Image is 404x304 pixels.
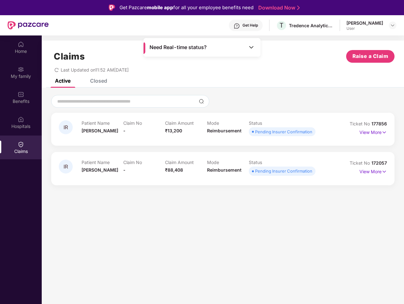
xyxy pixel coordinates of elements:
[61,67,129,73] span: Last Updated on 11:52 AM[DATE]
[359,167,387,175] p: View More
[382,129,387,136] img: svg+xml;base64,PHN2ZyB4bWxucz0iaHR0cDovL3d3dy53My5vcmcvMjAwMC9zdmciIHdpZHRoPSIxNyIgaGVpZ2h0PSIxNy...
[123,160,165,165] p: Claim No
[82,128,118,133] span: [PERSON_NAME]
[90,78,107,84] div: Closed
[350,160,371,166] span: Ticket No
[258,4,298,11] a: Download Now
[165,160,207,165] p: Claim Amount
[390,23,395,28] img: svg+xml;base64,PHN2ZyBpZD0iRHJvcGRvd24tMzJ4MzIiIHhtbG5zPSJodHRwOi8vd3d3LnczLm9yZy8yMDAwL3N2ZyIgd2...
[18,91,24,98] img: svg+xml;base64,PHN2ZyBpZD0iQmVuZWZpdHMiIHhtbG5zPSJodHRwOi8vd3d3LnczLm9yZy8yMDAwL3N2ZyIgd2lkdGg9Ij...
[297,4,300,11] img: Stroke
[242,23,258,28] div: Get Help
[8,21,49,29] img: New Pazcare Logo
[199,99,204,104] img: svg+xml;base64,PHN2ZyBpZD0iU2VhcmNoLTMyeDMyIiB4bWxucz0iaHR0cDovL3d3dy53My5vcmcvMjAwMC9zdmciIHdpZH...
[123,167,125,173] span: -
[18,66,24,73] img: svg+xml;base64,PHN2ZyB3aWR0aD0iMjAiIGhlaWdodD0iMjAiIHZpZXdCb3g9IjAgMCAyMCAyMCIgZmlsbD0ibm9uZSIgeG...
[123,128,125,133] span: -
[54,67,59,73] span: redo
[150,44,207,51] span: Need Real-time status?
[82,167,118,173] span: [PERSON_NAME]
[119,4,254,11] div: Get Pazcare for all your employee benefits need
[255,168,312,174] div: Pending Insurer Confirmation
[207,160,249,165] p: Mode
[359,127,387,136] p: View More
[207,128,242,133] span: Reimbursement
[54,51,85,62] h1: Claims
[248,44,254,50] img: Toggle Icon
[255,129,312,135] div: Pending Insurer Confirmation
[82,120,123,126] p: Patient Name
[18,141,24,148] img: svg+xml;base64,PHN2ZyBpZD0iQ2xhaW0iIHhtbG5zPSJodHRwOi8vd3d3LnczLm9yZy8yMDAwL3N2ZyIgd2lkdGg9IjIwIi...
[55,78,70,84] div: Active
[109,4,115,11] img: Logo
[147,4,173,10] strong: mobile app
[165,120,207,126] p: Claim Amount
[346,20,383,26] div: [PERSON_NAME]
[234,23,240,29] img: svg+xml;base64,PHN2ZyBpZD0iSGVscC0zMngzMiIgeG1sbnM9Imh0dHA6Ly93d3cudzMub3JnLzIwMDAvc3ZnIiB3aWR0aD...
[18,41,24,47] img: svg+xml;base64,PHN2ZyBpZD0iSG9tZSIgeG1sbnM9Imh0dHA6Ly93d3cudzMub3JnLzIwMDAvc3ZnIiB3aWR0aD0iMjAiIG...
[350,121,371,126] span: Ticket No
[64,164,68,169] span: IR
[249,120,291,126] p: Status
[249,160,291,165] p: Status
[382,168,387,175] img: svg+xml;base64,PHN2ZyB4bWxucz0iaHR0cDovL3d3dy53My5vcmcvMjAwMC9zdmciIHdpZHRoPSIxNyIgaGVpZ2h0PSIxNy...
[289,22,333,28] div: Tredence Analytics Solutions Private Limited
[279,22,284,29] span: T
[165,167,183,173] span: ₹88,408
[352,52,389,60] span: Raise a Claim
[82,160,123,165] p: Patient Name
[207,167,242,173] span: Reimbursement
[371,160,387,166] span: 172057
[346,26,383,31] div: User
[18,116,24,123] img: svg+xml;base64,PHN2ZyBpZD0iSG9zcGl0YWxzIiB4bWxucz0iaHR0cDovL3d3dy53My5vcmcvMjAwMC9zdmciIHdpZHRoPS...
[165,128,182,133] span: ₹13,200
[207,120,249,126] p: Mode
[123,120,165,126] p: Claim No
[346,50,395,63] button: Raise a Claim
[64,125,68,130] span: IR
[371,121,387,126] span: 177856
